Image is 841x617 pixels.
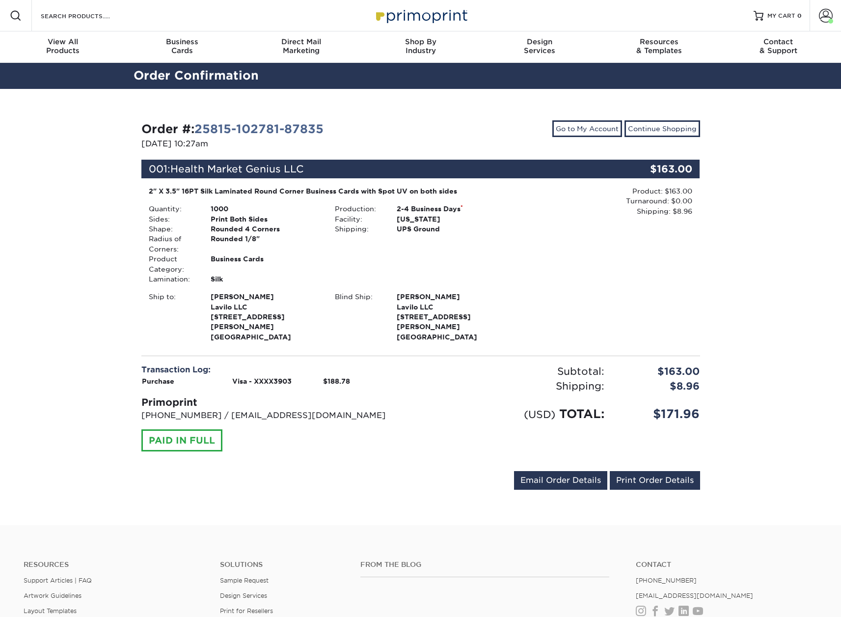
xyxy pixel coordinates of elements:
iframe: Google Customer Reviews [2,587,83,614]
div: & Templates [599,37,719,55]
div: Rounded 1/8" [203,234,327,254]
p: [DATE] 10:27am [141,138,413,150]
div: Facility: [327,214,389,224]
div: $163.00 [607,160,700,178]
strong: Visa - XXXX3903 [232,377,292,385]
div: & Support [719,37,838,55]
input: SEARCH PRODUCTS..... [40,10,136,22]
div: Lamination: [141,274,203,284]
span: [STREET_ADDRESS] [211,312,320,322]
div: Services [480,37,599,55]
div: $8.96 [612,379,707,393]
div: 1000 [203,204,327,214]
div: Shape: [141,224,203,234]
div: Product Category: [141,254,203,274]
strong: Purchase [142,377,174,385]
a: Design Services [220,592,267,599]
span: Direct Mail [242,37,361,46]
h2: Order Confirmation [126,67,715,85]
span: 0 [797,12,802,19]
strong: [PERSON_NAME][GEOGRAPHIC_DATA] [211,292,320,341]
h4: Resources [24,561,205,569]
div: Quantity: [141,204,203,214]
div: UPS Ground [389,224,514,234]
a: Resources& Templates [599,31,719,63]
span: Resources [599,37,719,46]
a: Contact [636,561,817,569]
div: Industry [361,37,480,55]
div: Shipping: [327,224,389,234]
div: Sides: [141,214,203,224]
a: 25815-102781-87835 [194,122,324,136]
div: Ship to: [141,292,203,342]
div: Silk [203,274,327,284]
strong: [PERSON_NAME][GEOGRAPHIC_DATA] [397,292,506,341]
span: [PERSON_NAME] [211,292,320,302]
a: Shop ByIndustry [361,31,480,63]
span: Design [480,37,599,46]
a: Email Order Details [514,471,607,490]
span: MY CART [767,12,795,20]
p: [PHONE_NUMBER] / [EMAIL_ADDRESS][DOMAIN_NAME] [141,410,413,421]
div: [US_STATE] [389,214,514,224]
div: Business Cards [203,254,327,274]
span: TOTAL: [559,407,604,421]
a: DesignServices [480,31,599,63]
a: Contact& Support [719,31,838,63]
a: Support Articles | FAQ [24,577,92,584]
span: Lavilo LLC [211,302,320,312]
span: View All [3,37,123,46]
strong: $188.78 [323,377,350,385]
a: BusinessCards [122,31,242,63]
div: Primoprint [141,395,413,410]
span: Health Market Genius LLC [170,163,304,175]
div: $163.00 [612,364,707,379]
a: [PHONE_NUMBER] [636,577,697,584]
a: Print for Resellers [220,607,273,615]
div: Transaction Log: [141,364,413,376]
div: 001: [141,160,607,178]
span: [STREET_ADDRESS] [397,312,506,322]
a: View AllProducts [3,31,123,63]
h4: Solutions [220,561,346,569]
span: [PERSON_NAME] [397,292,506,302]
a: [EMAIL_ADDRESS][DOMAIN_NAME] [636,592,753,599]
img: Primoprint [372,5,470,26]
div: 2-4 Business Days [389,204,514,214]
div: Production: [327,204,389,214]
a: Sample Request [220,577,269,584]
div: Marketing [242,37,361,55]
a: Print Order Details [610,471,700,490]
div: Subtotal: [421,364,612,379]
div: Print Both Sides [203,214,327,224]
span: Contact [719,37,838,46]
div: Radius of Corners: [141,234,203,254]
div: Rounded 4 Corners [203,224,327,234]
small: (USD) [524,408,555,421]
div: 2" X 3.5" 16PT Silk Laminated Round Corner Business Cards with Spot UV on both sides [149,186,507,196]
a: Direct MailMarketing [242,31,361,63]
h4: From the Blog [360,561,609,569]
span: Business [122,37,242,46]
div: $171.96 [612,405,707,423]
a: Continue Shopping [624,120,700,137]
span: Shop By [361,37,480,46]
div: PAID IN FULL [141,429,222,452]
div: Cards [122,37,242,55]
div: Shipping: [421,379,612,393]
div: Products [3,37,123,55]
span: Lavilo LLC [397,302,506,312]
div: Product: $163.00 Turnaround: $0.00 Shipping: $8.96 [514,186,692,216]
strong: Order #: [141,122,324,136]
a: Go to My Account [552,120,622,137]
div: Blind Ship: [327,292,389,342]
